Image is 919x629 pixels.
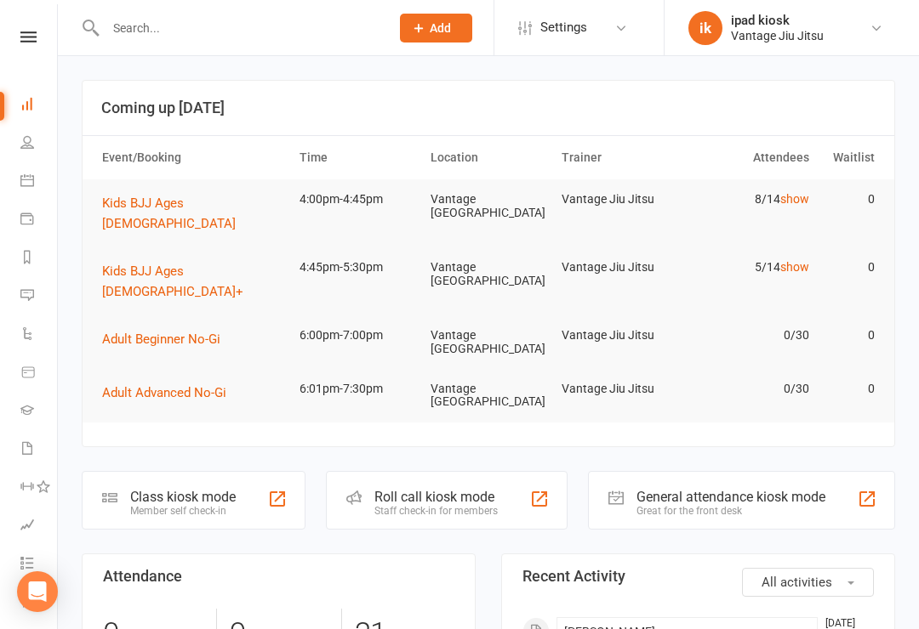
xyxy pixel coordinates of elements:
td: Vantage [GEOGRAPHIC_DATA] [423,369,554,422]
span: Kids BJJ Ages [DEMOGRAPHIC_DATA]+ [102,263,243,299]
a: Reports [20,240,59,278]
h3: Attendance [103,568,454,585]
div: Vantage Jiu Jitsu [731,28,824,43]
td: Vantage [GEOGRAPHIC_DATA] [423,179,554,233]
span: Adult Advanced No-Gi [102,385,226,400]
th: Time [292,136,423,179]
span: Settings [540,8,587,47]
a: show [780,192,809,206]
span: Adult Beginner No-Gi [102,331,220,347]
th: Event/Booking [94,136,292,179]
td: 6:00pm-7:00pm [292,315,423,355]
button: All activities [742,568,874,597]
td: 0 [817,369,882,409]
td: Vantage [GEOGRAPHIC_DATA] [423,315,554,369]
a: Assessments [20,507,59,546]
span: Add [430,21,451,35]
td: 0/30 [685,369,816,409]
td: Vantage Jiu Jitsu [554,315,685,355]
td: 4:00pm-4:45pm [292,179,423,219]
a: Calendar [20,163,59,201]
h3: Recent Activity [522,568,874,585]
a: Product Sales [20,354,59,393]
td: 8/14 [685,179,816,219]
div: Roll call kiosk mode [374,489,498,505]
button: Kids BJJ Ages [DEMOGRAPHIC_DATA]+ [102,261,284,302]
th: Trainer [554,136,685,179]
div: Member self check-in [130,505,236,517]
a: Payments [20,201,59,240]
a: People [20,125,59,163]
button: Add [400,14,472,42]
td: Vantage [GEOGRAPHIC_DATA] [423,247,554,301]
td: 0 [817,179,882,219]
div: Class kiosk mode [130,489,236,505]
td: Vantage Jiu Jitsu [554,369,685,409]
th: Attendees [685,136,816,179]
h3: Coming up [DATE] [101,99,876,116]
td: 0 [817,315,882,355]
th: Location [423,136,554,179]
span: Kids BJJ Ages [DEMOGRAPHIC_DATA] [102,195,236,231]
button: Adult Advanced No-Gi [102,382,238,403]
button: Kids BJJ Ages [DEMOGRAPHIC_DATA] [102,193,284,234]
th: Waitlist [817,136,882,179]
div: ipad kiosk [731,13,824,28]
td: 0 [817,247,882,287]
div: ik [688,11,722,45]
td: 4:45pm-5:30pm [292,247,423,287]
a: show [780,260,809,274]
td: 5/14 [685,247,816,287]
a: Dashboard [20,87,59,125]
td: 6:01pm-7:30pm [292,369,423,409]
div: Staff check-in for members [374,505,498,517]
input: Search... [100,16,378,40]
td: Vantage Jiu Jitsu [554,247,685,287]
button: Adult Beginner No-Gi [102,329,232,349]
div: Open Intercom Messenger [17,571,58,612]
td: 0/30 [685,315,816,355]
div: Great for the front desk [636,505,825,517]
td: Vantage Jiu Jitsu [554,179,685,219]
span: All activities [762,575,832,590]
div: General attendance kiosk mode [636,489,825,505]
